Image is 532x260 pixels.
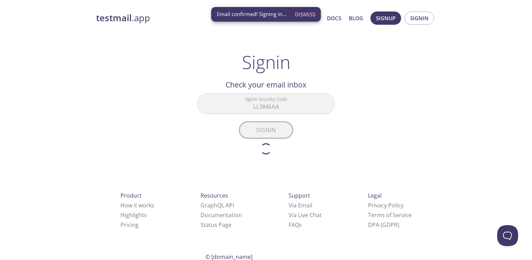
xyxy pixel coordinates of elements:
[289,221,302,229] a: FAQ
[368,201,404,209] a: Privacy Policy
[120,211,147,219] a: Highlights
[376,14,396,23] span: Signup
[120,192,142,199] span: Product
[292,8,318,21] button: Dismiss
[289,211,322,219] a: Via Live Chat
[197,79,335,91] h2: Check your email inbox
[201,192,228,199] span: Resources
[368,211,412,219] a: Terms of Service
[405,12,434,25] button: Signin
[289,192,310,199] span: Support
[201,221,232,229] a: Status Page
[349,14,363,23] a: Blog
[120,201,154,209] a: How it works
[497,225,518,246] iframe: Help Scout Beacon - Open
[96,12,260,24] a: testmail.app
[327,14,341,23] a: Docs
[217,10,287,18] span: Email confirmed! Signing in...
[242,52,290,72] h1: Signin
[201,211,242,219] a: Documentation
[410,14,429,23] span: Signin
[120,221,139,229] a: Pricing
[289,201,312,209] a: Via Email
[370,12,401,25] button: Signup
[368,221,399,229] a: DPA (GDPR)
[96,12,132,24] strong: testmail
[201,201,234,209] a: GraphQL API
[299,221,302,229] span: s
[295,10,315,19] span: Dismiss
[368,192,382,199] span: Legal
